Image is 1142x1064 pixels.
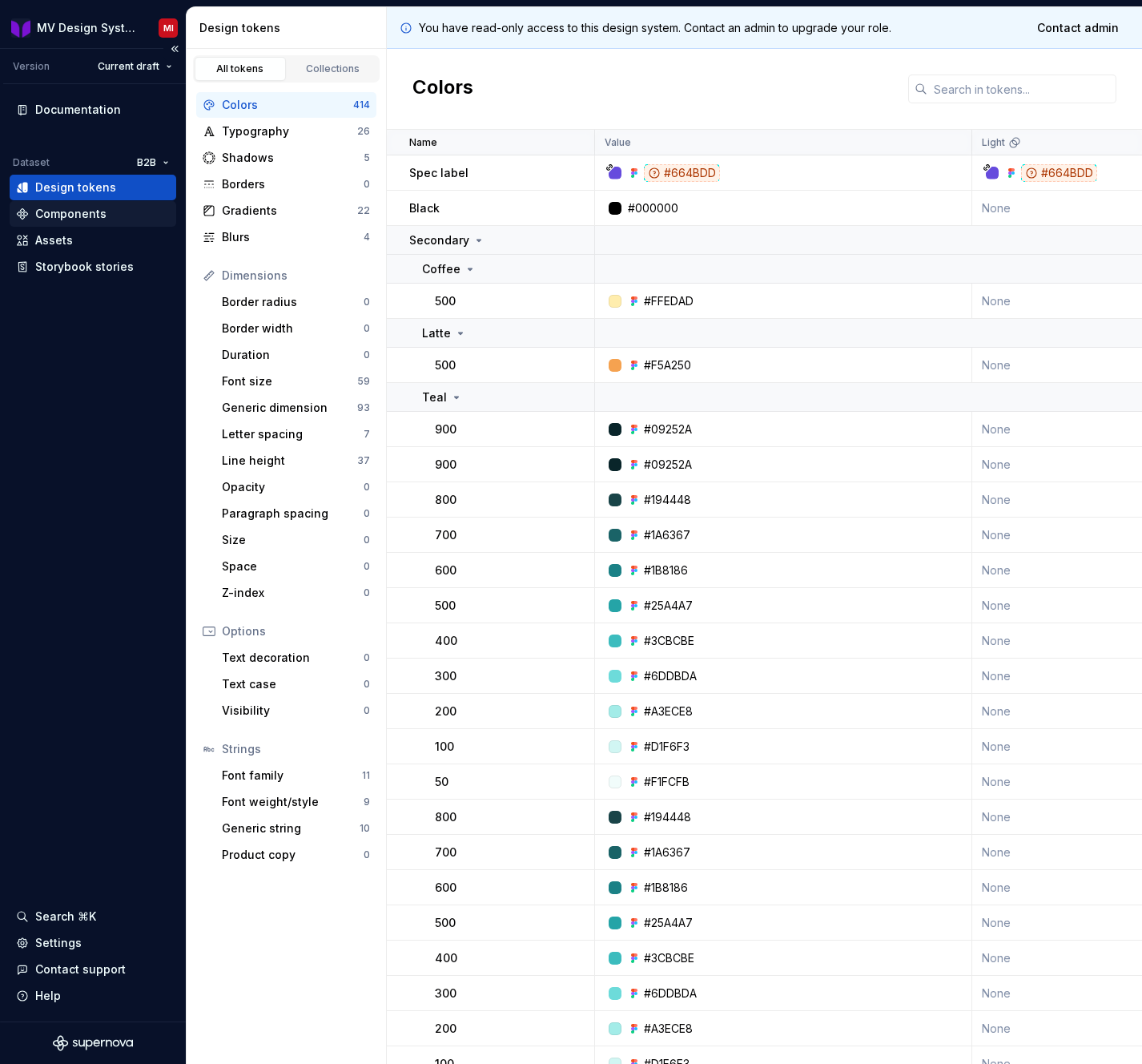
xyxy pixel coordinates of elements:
[35,232,73,248] div: Assets
[644,844,690,860] div: #1A6367
[353,99,370,111] div: 414
[644,668,697,684] div: #6DDBDA
[215,474,376,500] a: Opacity0
[13,60,50,73] div: Version
[435,774,448,790] p: 50
[1021,164,1097,182] div: #664BDD
[364,481,370,494] div: 0
[222,268,370,284] div: Dimensions
[644,703,693,719] div: #A3ECE8
[435,527,456,543] p: 700
[199,20,380,36] div: Design tokens
[215,395,376,421] a: Generic dimension93
[357,375,370,388] div: 59
[90,55,179,78] button: Current draft
[215,789,376,815] a: Font weight/style9
[222,847,364,863] div: Product copy
[13,156,50,169] div: Dataset
[364,586,370,599] div: 0
[1027,14,1129,42] a: Contact admin
[215,580,376,606] a: Z-index0
[357,454,370,467] div: 37
[35,206,107,222] div: Components
[130,151,176,174] button: B2B
[360,822,370,835] div: 10
[364,560,370,573] div: 0
[357,204,370,217] div: 22
[435,357,456,373] p: 500
[215,645,376,671] a: Text decoration0
[10,228,176,253] a: Assets
[215,289,376,315] a: Border radius0
[644,739,690,755] div: #D1F6F3
[222,347,364,363] div: Duration
[215,369,376,394] a: Font size59
[982,136,1005,149] p: Light
[53,1035,133,1051] svg: Supernova Logo
[98,60,159,73] span: Current draft
[644,985,697,1002] div: #6DDBDA
[364,651,370,664] div: 0
[644,562,688,578] div: #1B8186
[435,293,456,309] p: 500
[222,703,364,719] div: Visibility
[10,175,176,200] a: Design tokens
[435,598,456,614] p: 500
[215,671,376,697] a: Text case0
[222,479,364,495] div: Opacity
[1037,20,1119,36] span: Contact admin
[222,97,353,113] div: Colors
[409,136,437,149] p: Name
[163,38,186,60] button: Collapse sidebar
[222,123,357,139] div: Typography
[644,457,692,473] div: #09252A
[435,1021,456,1037] p: 200
[222,294,364,310] div: Border radius
[137,156,156,169] span: B2B
[364,848,370,861] div: 0
[628,200,678,216] div: #000000
[222,820,360,836] div: Generic string
[196,92,376,118] a: Colors414
[196,171,376,197] a: Borders0
[35,935,82,951] div: Settings
[644,633,694,649] div: #3CBCBE
[644,492,691,508] div: #194448
[409,232,469,248] p: Secondary
[10,254,176,280] a: Storybook stories
[215,316,376,341] a: Border width0
[196,224,376,250] a: Blurs4
[222,320,364,337] div: Border width
[422,389,447,405] p: Teal
[435,809,456,825] p: 800
[10,201,176,227] a: Components
[222,400,357,416] div: Generic dimension
[364,231,370,244] div: 4
[215,421,376,447] a: Letter spacing7
[435,880,456,896] p: 600
[644,421,692,437] div: #09252A
[215,342,376,368] a: Duration0
[605,136,631,149] p: Value
[409,165,468,181] p: Spec label
[644,293,694,309] div: #FFEDAD
[419,20,891,36] p: You have read-only access to this design system. Contact an admin to upgrade your role.
[3,10,183,45] button: MV Design SystemMI
[364,349,370,361] div: 0
[422,261,460,277] p: Coffee
[644,357,691,373] div: #F5A250
[435,950,457,966] p: 400
[435,844,456,860] p: 700
[35,961,126,977] div: Contact support
[364,296,370,308] div: 0
[644,809,691,825] div: #194448
[222,203,357,219] div: Gradients
[222,229,364,245] div: Blurs
[435,739,454,755] p: 100
[293,62,373,75] div: Collections
[357,125,370,138] div: 26
[422,325,451,341] p: Latte
[10,97,176,123] a: Documentation
[435,562,456,578] p: 600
